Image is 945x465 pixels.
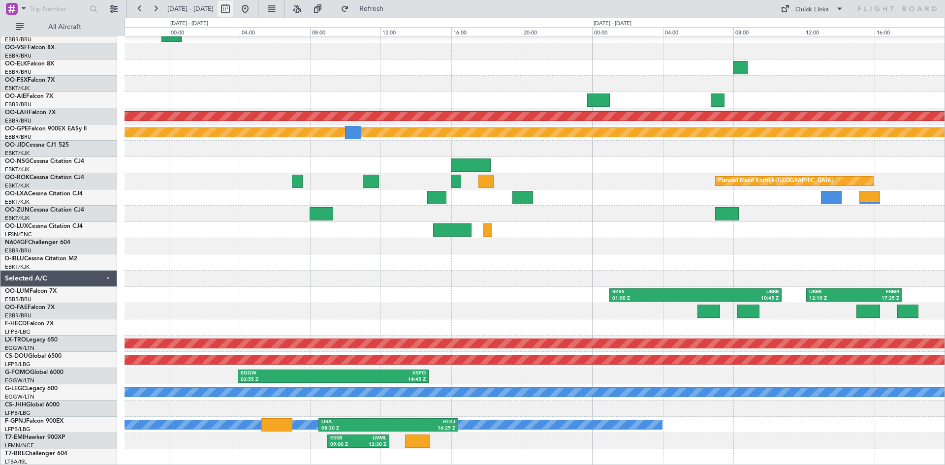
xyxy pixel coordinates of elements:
[612,295,695,302] div: 01:00 Z
[5,370,63,375] a: G-FOMOGlobal 6000
[5,101,31,108] a: EBBR/BRU
[321,419,388,426] div: LIRA
[5,328,31,336] a: LFPB/LBG
[5,110,56,116] a: OO-LAHFalcon 7X
[809,289,854,296] div: UBBB
[167,4,214,13] span: [DATE] - [DATE]
[5,353,28,359] span: CS-DOU
[5,305,28,310] span: OO-FAE
[5,344,34,352] a: EGGW/LTN
[804,27,874,36] div: 12:00
[5,77,28,83] span: OO-FSX
[5,158,30,164] span: OO-NSG
[5,198,30,206] a: EBKT/KJK
[336,1,395,17] button: Refresh
[5,263,30,271] a: EBKT/KJK
[388,419,455,426] div: HTKJ
[388,425,455,432] div: 16:25 Z
[170,20,208,28] div: [DATE] - [DATE]
[5,393,34,401] a: EGGW/LTN
[592,27,662,36] div: 00:00
[5,256,24,262] span: D-IBLU
[612,289,695,296] div: RKSS
[5,133,31,141] a: EBBR/BRU
[5,93,26,99] span: OO-AIE
[5,191,28,197] span: OO-LXA
[5,223,28,229] span: OO-LUX
[5,142,26,148] span: OO-JID
[5,370,30,375] span: G-FOMO
[11,19,107,35] button: All Aircraft
[333,376,426,383] div: 14:45 Z
[5,337,26,343] span: LX-TRO
[5,110,29,116] span: OO-LAH
[5,402,60,408] a: CS-JHHGlobal 6000
[5,377,34,384] a: EGGW/LTN
[98,27,169,36] div: 20:00
[5,418,26,424] span: F-GPNJ
[522,27,592,36] div: 20:00
[5,61,54,67] a: OO-ELKFalcon 8X
[5,117,31,124] a: EBBR/BRU
[5,240,28,246] span: N604GF
[5,68,31,76] a: EBBR/BRU
[5,207,84,213] a: OO-ZUNCessna Citation CJ4
[733,27,804,36] div: 08:00
[5,305,55,310] a: OO-FAEFalcon 7X
[5,191,83,197] a: OO-LXACessna Citation CJ4
[5,321,54,327] a: F-HECDFalcon 7X
[854,289,899,296] div: EBMB
[5,223,83,229] a: OO-LUXCessna Citation CJ4
[5,451,67,457] a: T7-BREChallenger 604
[5,126,28,132] span: OO-GPE
[5,215,30,222] a: EBKT/KJK
[809,295,854,302] div: 12:10 Z
[5,61,27,67] span: OO-ELK
[5,288,57,294] a: OO-LUMFalcon 7X
[5,353,62,359] a: CS-DOUGlobal 6500
[5,77,55,83] a: OO-FSXFalcon 7X
[795,5,829,15] div: Quick Links
[695,289,779,296] div: UBBB
[5,150,30,157] a: EBKT/KJK
[5,36,31,43] a: EBBR/BRU
[854,295,899,302] div: 17:35 Z
[5,442,34,449] a: LFMN/NCE
[330,441,358,448] div: 09:00 Z
[380,27,451,36] div: 12:00
[5,434,24,440] span: T7-EMI
[5,337,58,343] a: LX-TROLegacy 650
[5,175,84,181] a: OO-ROKCessna Citation CJ4
[5,231,32,238] a: LFSN/ENC
[5,312,31,319] a: EBBR/BRU
[310,27,380,36] div: 08:00
[5,207,30,213] span: OO-ZUN
[451,27,522,36] div: 16:00
[5,175,30,181] span: OO-ROK
[30,1,87,16] input: Trip Number
[5,158,84,164] a: OO-NSGCessna Citation CJ4
[241,370,333,377] div: EGGW
[718,174,833,188] div: Planned Maint Kortrijk-[GEOGRAPHIC_DATA]
[5,361,31,368] a: LFPB/LBG
[5,296,31,303] a: EBBR/BRU
[5,426,31,433] a: LFPB/LBG
[5,288,30,294] span: OO-LUM
[5,85,30,92] a: EBKT/KJK
[5,45,55,51] a: OO-VSFFalcon 8X
[5,126,87,132] a: OO-GPEFalcon 900EX EASy II
[5,386,26,392] span: G-LEGC
[358,435,386,442] div: LMML
[5,434,65,440] a: T7-EMIHawker 900XP
[330,435,358,442] div: ESSB
[5,402,26,408] span: CS-JHH
[169,27,239,36] div: 00:00
[321,425,388,432] div: 08:30 Z
[5,321,27,327] span: F-HECD
[5,451,25,457] span: T7-BRE
[5,256,77,262] a: D-IBLUCessna Citation M2
[875,27,945,36] div: 16:00
[5,93,53,99] a: OO-AIEFalcon 7X
[5,247,31,254] a: EBBR/BRU
[5,142,69,148] a: OO-JIDCessna CJ1 525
